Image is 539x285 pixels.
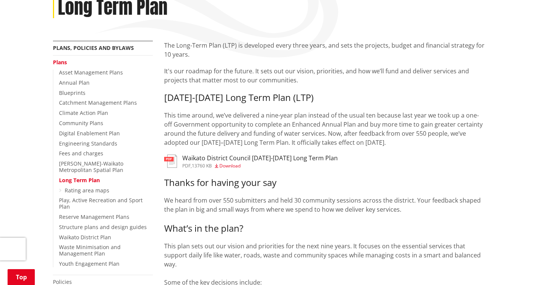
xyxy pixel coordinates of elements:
[164,41,486,59] p: The Long-Term Plan (LTP) is developed every three years, and sets the projects, budget and financ...
[59,69,123,76] a: Asset Management Plans
[164,223,486,234] h3: What’s in the plan?
[164,177,486,188] h3: Thanks for having your say
[53,44,134,51] a: Plans, policies and bylaws
[182,155,338,162] h3: Waikato District Council [DATE]-[DATE] Long Term Plan
[59,109,108,116] a: Climate Action Plan
[59,213,129,220] a: Reserve Management Plans
[164,67,486,85] p: It's our roadmap for the future. It sets out our vision, priorities, and how we’ll fund and deliv...
[164,155,338,168] a: Waikato District Council [DATE]-[DATE] Long Term Plan pdf,13760 KB Download
[53,59,67,66] a: Plans
[8,269,35,285] a: Top
[65,187,109,194] a: Rating area maps
[59,223,147,231] a: Structure plans and design guides
[59,260,120,267] a: Youth Engagement Plan
[504,253,531,280] iframe: Messenger Launcher
[59,243,121,257] a: Waste Minimisation and Management Plan
[164,155,177,168] img: document-pdf.svg
[182,164,338,168] div: ,
[164,111,486,147] p: This time around, we’ve delivered a nine-year plan instead of the usual ten because last year we ...
[59,150,103,157] a: Fees and charges
[182,163,191,169] span: pdf
[59,140,117,147] a: Engineering Standards
[219,163,241,169] span: Download
[59,177,100,184] a: Long Term Plan
[59,89,85,96] a: Blueprints
[164,242,481,268] span: This plan sets out our vision and priorities for the next nine years. It focuses on the essential...
[164,92,486,103] h3: [DATE]-[DATE] Long Term Plan (LTP)
[59,79,90,86] a: Annual Plan
[192,163,212,169] span: 13760 KB
[59,197,143,210] a: Play, Active Recreation and Sport Plan
[59,119,103,127] a: Community Plans
[59,130,120,137] a: Digital Enablement Plan
[164,196,481,214] span: We heard from over 550 submitters and held 30 community sessions across the district. Your feedba...
[59,234,111,241] a: Waikato District Plan
[59,99,137,106] a: Catchment Management Plans
[59,160,123,173] a: [PERSON_NAME]-Waikato Metropolitan Spatial Plan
